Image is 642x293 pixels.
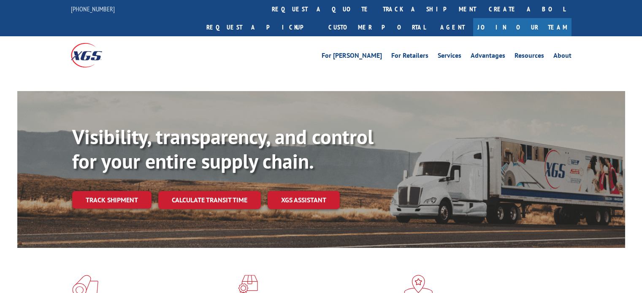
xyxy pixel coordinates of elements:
[268,191,340,209] a: XGS ASSISTANT
[158,191,261,209] a: Calculate transit time
[200,18,322,36] a: Request a pickup
[72,191,152,209] a: Track shipment
[553,52,572,62] a: About
[322,52,382,62] a: For [PERSON_NAME]
[71,5,115,13] a: [PHONE_NUMBER]
[322,18,432,36] a: Customer Portal
[438,52,461,62] a: Services
[471,52,505,62] a: Advantages
[473,18,572,36] a: Join Our Team
[432,18,473,36] a: Agent
[515,52,544,62] a: Resources
[391,52,428,62] a: For Retailers
[72,124,374,174] b: Visibility, transparency, and control for your entire supply chain.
